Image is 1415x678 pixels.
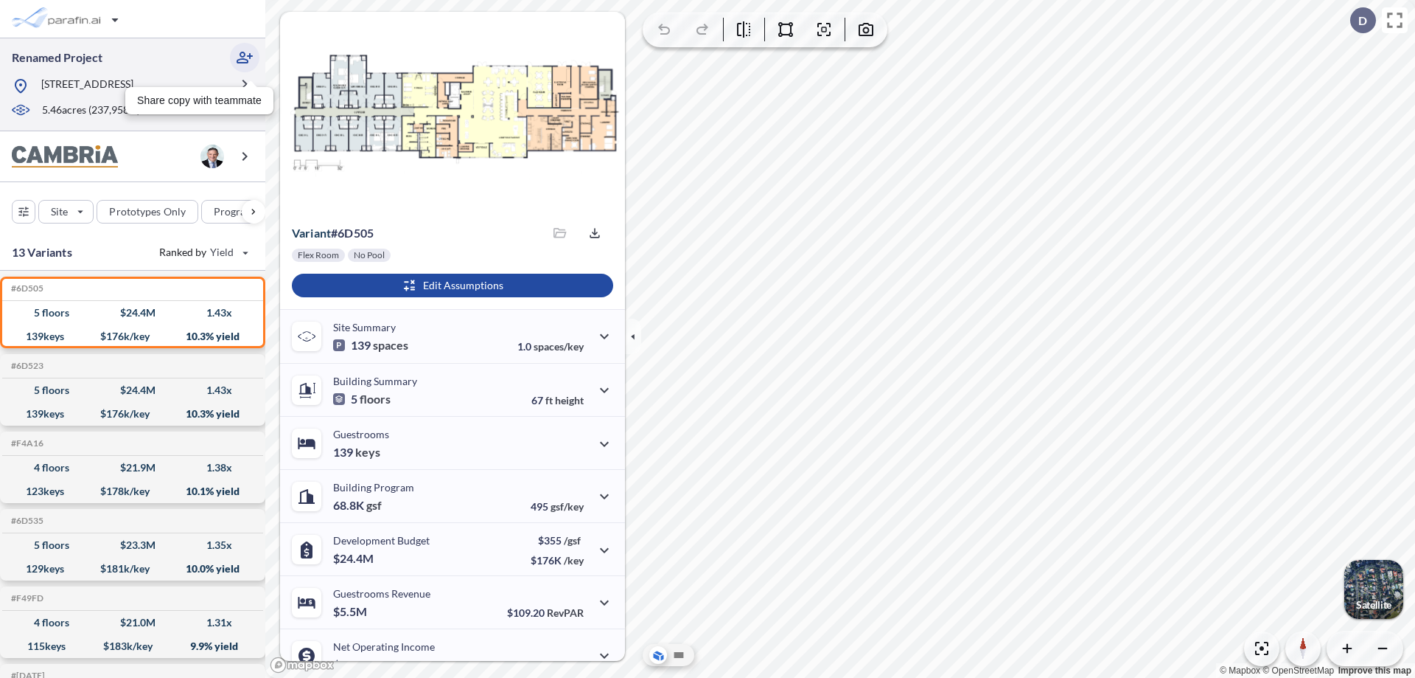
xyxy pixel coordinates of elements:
[42,103,140,119] p: 5.46 acres ( 237,958 sf)
[333,445,380,460] p: 139
[333,534,430,547] p: Development Budget
[423,278,503,293] p: Edit Assumptions
[109,204,186,219] p: Prototypes Only
[1344,560,1403,619] button: Switcher ImageSatellite
[555,394,584,407] span: height
[1358,14,1367,27] p: D
[270,657,335,674] a: Mapbox homepage
[670,646,688,664] button: Site Plan
[521,660,584,672] p: 45.0%
[531,394,584,407] p: 67
[292,226,374,241] p: # 6d505
[366,498,382,513] span: gsf
[1262,665,1334,676] a: OpenStreetMap
[551,500,584,513] span: gsf/key
[354,249,385,261] p: No Pool
[38,200,94,224] button: Site
[210,245,234,260] span: Yield
[333,428,389,440] p: Guestrooms
[97,200,198,224] button: Prototypes Only
[333,392,391,407] p: 5
[8,283,43,294] h5: Click to copy the code
[51,204,68,219] p: Site
[147,241,258,264] button: Ranked by Yield
[12,243,72,261] p: 13 Variants
[507,606,584,619] p: $109.20
[333,338,408,353] p: 139
[333,604,369,619] p: $5.5M
[8,361,43,371] h5: Click to copy the code
[8,438,43,449] h5: Click to copy the code
[373,338,408,353] span: spaces
[333,640,435,653] p: Net Operating Income
[517,340,584,353] p: 1.0
[551,660,584,672] span: margin
[531,500,584,513] p: 495
[355,445,380,460] span: keys
[12,49,102,66] p: Renamed Project
[333,375,417,387] p: Building Summary
[333,657,369,672] p: $2.5M
[564,554,584,567] span: /key
[333,498,382,513] p: 68.8K
[545,394,553,407] span: ft
[1220,665,1260,676] a: Mapbox
[333,551,376,566] p: $24.4M
[547,606,584,619] span: RevPAR
[201,200,281,224] button: Program
[531,554,584,567] p: $176K
[41,77,133,95] p: [STREET_ADDRESS]
[200,145,224,168] img: user logo
[333,481,414,494] p: Building Program
[12,145,118,168] img: BrandImage
[1344,560,1403,619] img: Switcher Image
[1356,599,1391,611] p: Satellite
[1338,665,1411,676] a: Improve this map
[534,340,584,353] span: spaces/key
[8,593,43,603] h5: Click to copy the code
[298,249,339,261] p: Flex Room
[360,392,391,407] span: floors
[8,516,43,526] h5: Click to copy the code
[137,93,262,108] p: Share copy with teammate
[292,226,331,240] span: Variant
[292,274,613,297] button: Edit Assumptions
[333,587,430,600] p: Guestrooms Revenue
[531,534,584,547] p: $355
[214,204,255,219] p: Program
[333,321,396,333] p: Site Summary
[564,534,581,547] span: /gsf
[649,646,667,664] button: Aerial View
